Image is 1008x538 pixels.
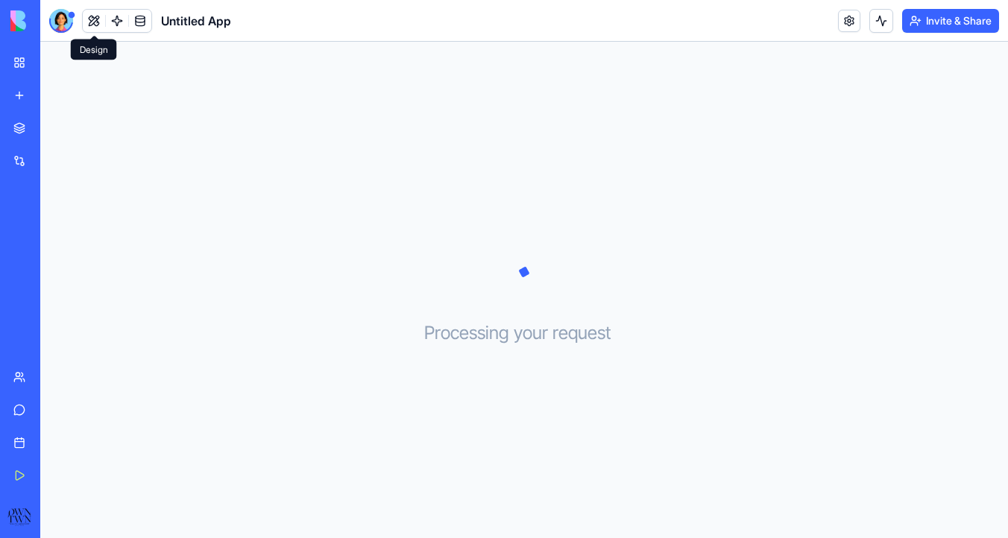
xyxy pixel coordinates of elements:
[10,10,103,31] img: logo
[7,505,31,529] img: ACg8ocLZlWwsaY0KeWuVx4Gx3F4YhVUnQnqK3hXZHGjLUyS3e9QNChpq=s96-c
[902,9,999,33] button: Invite & Share
[71,39,117,60] div: Design
[424,321,625,345] h3: Processing your request
[161,12,231,30] span: Untitled App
